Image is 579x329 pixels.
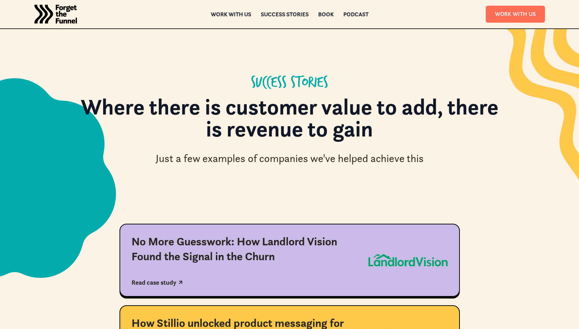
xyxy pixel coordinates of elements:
[132,234,356,264] div: No More Guesswork: How Landlord Vision Found the Signal in the Churn
[343,12,368,17] a: Podcast
[211,12,251,17] a: Work with us
[486,6,545,22] a: Work With Us
[77,96,502,147] h1: Where there is customer value to add, there is revenue to gain
[119,224,460,297] a: No More Guesswork: How Landlord Vision Found the Signal in the ChurnRead case study
[251,74,328,91] div: Success Stories
[132,279,176,286] div: Read case study
[261,12,308,17] a: Success Stories
[318,12,334,17] a: Book
[156,151,424,166] div: Just a few examples of companies we've helped achieve this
